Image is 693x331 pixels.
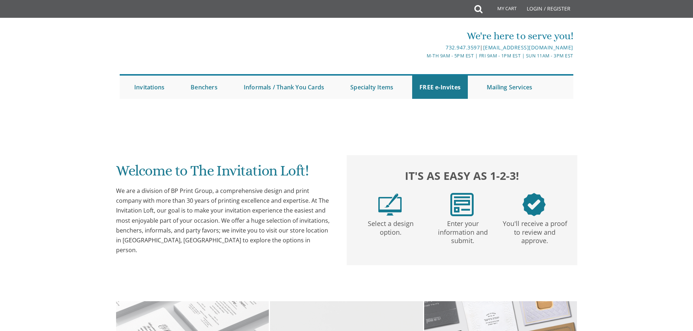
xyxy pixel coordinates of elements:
[483,44,573,51] a: [EMAIL_ADDRESS][DOMAIN_NAME]
[343,76,401,99] a: Specialty Items
[428,216,497,245] p: Enter your information and submit.
[116,163,332,184] h1: Welcome to The Invitation Loft!
[522,193,546,216] img: step3.png
[446,44,480,51] a: 732.947.3597
[236,76,331,99] a: Informals / Thank You Cards
[271,29,573,43] div: We're here to serve you!
[482,1,522,19] a: My Cart
[116,186,332,255] div: We are a division of BP Print Group, a comprehensive design and print company with more than 30 y...
[450,193,474,216] img: step2.png
[479,76,539,99] a: Mailing Services
[271,43,573,52] div: |
[500,216,569,245] p: You'll receive a proof to review and approve.
[271,52,573,60] div: M-Th 9am - 5pm EST | Fri 9am - 1pm EST | Sun 11am - 3pm EST
[378,193,402,216] img: step1.png
[356,216,425,237] p: Select a design option.
[412,76,468,99] a: FREE e-Invites
[354,167,570,184] h2: It's as easy as 1-2-3!
[127,76,172,99] a: Invitations
[183,76,225,99] a: Benchers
